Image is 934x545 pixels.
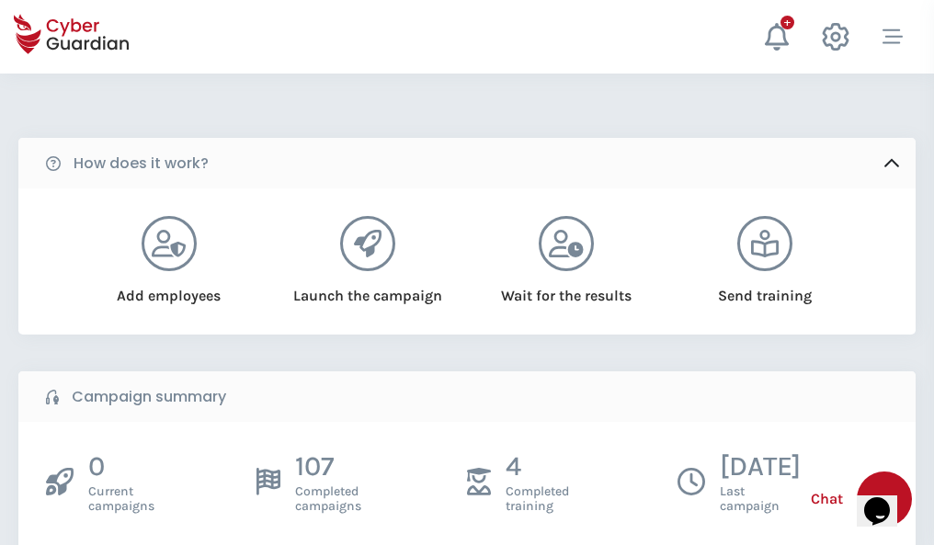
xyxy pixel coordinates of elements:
[88,484,154,514] span: Current campaigns
[491,271,643,307] div: Wait for the results
[780,16,794,29] div: +
[720,484,801,514] span: Last campaign
[811,488,843,510] span: Chat
[295,449,361,484] p: 107
[72,386,226,408] b: Campaign summary
[689,271,841,307] div: Send training
[291,271,443,307] div: Launch the campaign
[74,153,209,175] b: How does it work?
[506,449,569,484] p: 4
[93,271,245,307] div: Add employees
[720,449,801,484] p: [DATE]
[857,471,916,527] iframe: chat widget
[506,484,569,514] span: Completed training
[88,449,154,484] p: 0
[295,484,361,514] span: Completed campaigns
